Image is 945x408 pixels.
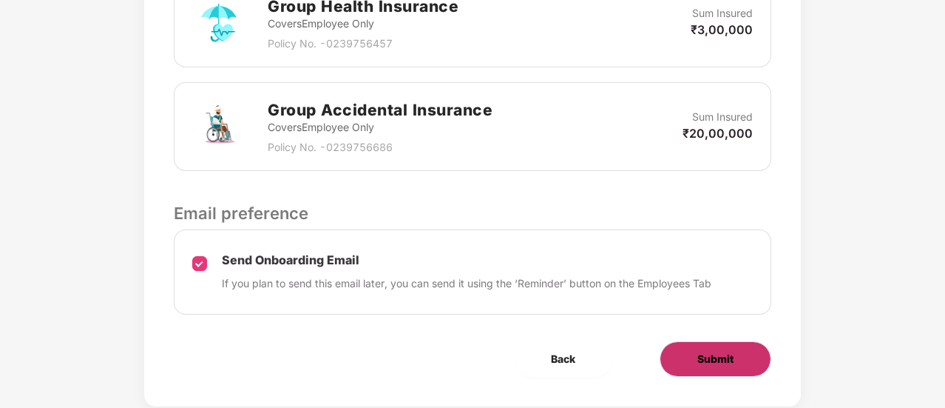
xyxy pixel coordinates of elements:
[692,109,753,125] p: Sum Insured
[268,119,492,136] p: Covers Employee Only
[268,98,492,122] h2: Group Accidental Insurance
[682,125,753,141] p: ₹20,00,000
[222,275,711,292] p: If you plan to send this email later, you can send it using the ‘Reminder’ button on the Employee...
[268,139,492,155] p: Policy No. - 0239756686
[697,351,734,367] span: Submit
[268,16,458,32] p: Covers Employee Only
[268,36,458,52] p: Policy No. - 0239756457
[691,21,753,38] p: ₹3,00,000
[192,100,245,153] img: svg+xml;base64,PHN2ZyB4bWxucz0iaHR0cDovL3d3dy53My5vcmcvMjAwMC9zdmciIHdpZHRoPSI3MiIgaGVpZ2h0PSI3Mi...
[692,5,753,21] p: Sum Insured
[551,351,575,367] span: Back
[514,341,612,377] button: Back
[222,253,711,268] p: Send Onboarding Email
[174,201,771,226] p: Email preference
[660,341,771,377] button: Submit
